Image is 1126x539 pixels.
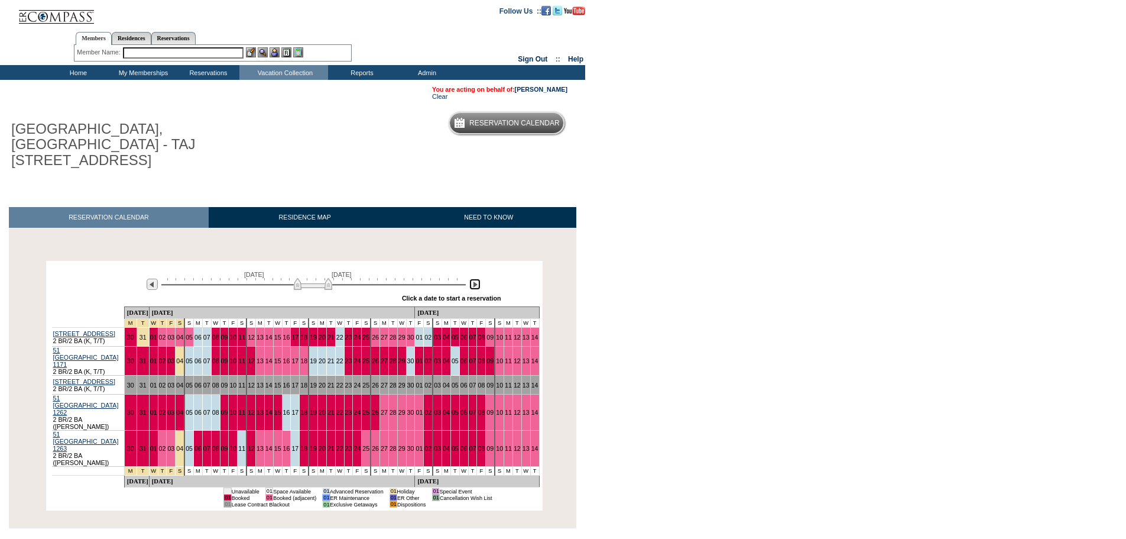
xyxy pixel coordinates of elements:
[193,319,202,328] td: M
[496,334,503,341] a: 10
[149,319,158,328] td: Spring Break Wk 4 2026
[184,319,193,328] td: S
[319,409,326,416] a: 20
[328,65,393,80] td: Reports
[274,382,281,389] a: 15
[424,409,431,416] a: 02
[336,382,343,389] a: 22
[398,334,405,341] a: 29
[176,334,183,341] a: 04
[407,445,414,452] a: 30
[248,445,255,452] a: 12
[353,334,361,341] a: 24
[556,55,560,63] span: ::
[553,7,562,14] a: Follow us on Twitter
[238,409,245,416] a: 11
[257,409,264,416] a: 13
[238,334,245,341] a: 11
[274,334,281,341] a: 15
[452,334,459,341] a: 05
[159,334,166,341] a: 02
[345,445,352,452] a: 23
[229,319,238,328] td: F
[124,307,149,319] td: [DATE]
[434,357,441,364] a: 03
[486,334,494,341] a: 09
[300,357,307,364] a: 18
[460,445,468,452] a: 06
[221,382,228,389] a: 09
[309,319,317,328] td: S
[186,334,193,341] a: 05
[209,207,401,228] a: RESIDENCE MAP
[424,357,431,364] a: 02
[127,409,134,416] a: 30
[159,445,166,452] a: 02
[291,334,298,341] a: 17
[416,409,423,416] a: 01
[238,357,245,364] a: 11
[176,445,183,452] a: 04
[300,334,307,341] a: 18
[390,445,397,452] a: 28
[469,279,481,290] img: Next
[186,445,193,452] a: 05
[486,382,494,389] a: 09
[523,334,530,341] a: 13
[469,382,476,389] a: 07
[515,86,567,93] a: [PERSON_NAME]
[398,357,405,364] a: 29
[478,357,485,364] a: 08
[221,409,228,416] a: 09
[505,334,512,341] a: 11
[139,334,147,341] a: 31
[327,445,335,452] a: 21
[523,409,530,416] a: 13
[174,65,239,80] td: Reservations
[151,32,196,44] a: Reservations
[362,357,369,364] a: 25
[221,334,228,341] a: 09
[443,382,450,389] a: 04
[257,445,264,452] a: 13
[291,382,298,389] a: 17
[407,409,414,416] a: 30
[239,65,328,80] td: Vacation Collection
[469,445,476,452] a: 07
[434,409,441,416] a: 03
[398,445,405,452] a: 29
[372,409,379,416] a: 26
[452,445,459,452] a: 05
[332,271,352,278] span: [DATE]
[390,409,397,416] a: 28
[353,357,361,364] a: 24
[127,382,134,389] a: 30
[229,409,236,416] a: 10
[167,334,174,341] a: 03
[283,382,290,389] a: 16
[372,334,379,341] a: 26
[523,382,530,389] a: 13
[407,357,414,364] a: 30
[514,334,521,341] a: 12
[53,395,119,416] a: 51 [GEOGRAPHIC_DATA] 1262
[167,319,176,328] td: Spring Break Wk 4 2026
[53,431,119,452] a: 51 [GEOGRAPHIC_DATA] 1263
[202,319,211,328] td: T
[478,409,485,416] a: 08
[452,409,459,416] a: 05
[531,357,538,364] a: 14
[310,334,317,341] a: 19
[505,445,512,452] a: 11
[531,382,538,389] a: 14
[327,382,335,389] a: 21
[390,357,397,364] a: 28
[282,319,291,328] td: T
[310,382,317,389] a: 19
[44,65,109,80] td: Home
[186,409,193,416] a: 05
[353,445,361,452] a: 24
[300,409,307,416] a: 18
[564,7,585,15] img: Subscribe to our YouTube Channel
[486,409,494,416] a: 09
